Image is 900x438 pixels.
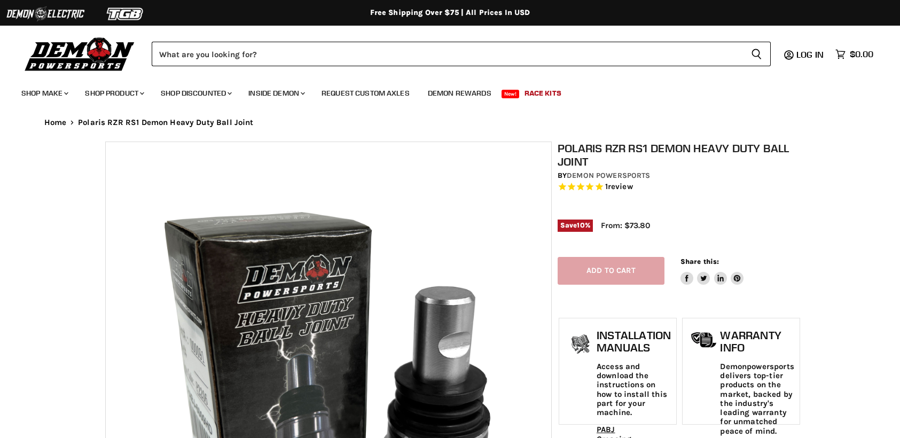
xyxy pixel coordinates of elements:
[240,82,311,104] a: Inside Demon
[13,82,75,104] a: Shop Make
[558,142,801,168] h1: Polaris RZR RS1 Demon Heavy Duty Ball Joint
[153,82,238,104] a: Shop Discounted
[152,42,742,66] input: Search
[597,362,671,418] p: Access and download the instructions on how to install this part for your machine.
[23,118,878,127] nav: Breadcrumbs
[567,332,594,358] img: install_manual-icon.png
[720,362,794,436] p: Demonpowersports delivers top-tier products on the market, backed by the industry's leading warra...
[23,8,878,18] div: Free Shipping Over $75 | All Prices In USD
[601,221,650,230] span: From: $73.80
[680,257,744,285] aside: Share this:
[830,46,879,62] a: $0.00
[502,90,520,98] span: New!
[577,221,584,229] span: 10
[796,49,824,60] span: Log in
[21,35,138,73] img: Demon Powersports
[5,4,85,24] img: Demon Electric Logo 2
[77,82,151,104] a: Shop Product
[420,82,499,104] a: Demon Rewards
[608,182,633,192] span: review
[558,220,593,231] span: Save %
[314,82,418,104] a: Request Custom Axles
[605,182,633,192] span: 1 reviews
[691,332,717,348] img: warranty-icon.png
[152,42,771,66] form: Product
[44,118,67,127] a: Home
[13,78,871,104] ul: Main menu
[85,4,166,24] img: TGB Logo 2
[597,329,671,354] h1: Installation Manuals
[558,170,801,182] div: by
[850,49,873,59] span: $0.00
[792,50,830,59] a: Log in
[516,82,569,104] a: Race Kits
[720,329,794,354] h1: Warranty Info
[742,42,771,66] button: Search
[567,171,650,180] a: Demon Powersports
[78,118,253,127] span: Polaris RZR RS1 Demon Heavy Duty Ball Joint
[558,182,801,193] span: Rated 5.0 out of 5 stars 1 reviews
[680,257,719,265] span: Share this:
